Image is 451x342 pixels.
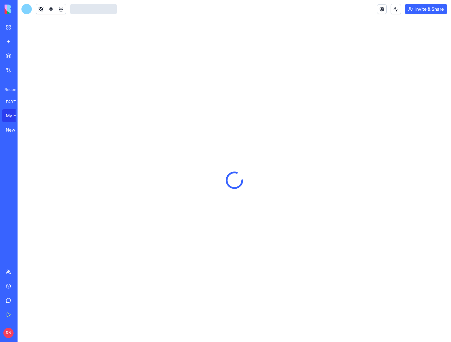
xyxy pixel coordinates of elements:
span: RN [3,328,14,338]
a: My Home Fronts [2,109,28,122]
span: Recent [2,87,16,92]
div: בלוג סטודנטים - גרסה משודרגת [6,98,24,105]
div: My Home Fronts [6,112,24,119]
img: logo [5,5,45,14]
div: New App [6,127,24,133]
button: Invite & Share [405,4,447,14]
a: New App [2,123,28,136]
a: בלוג סטודנטים - גרסה משודרגת [2,95,28,108]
